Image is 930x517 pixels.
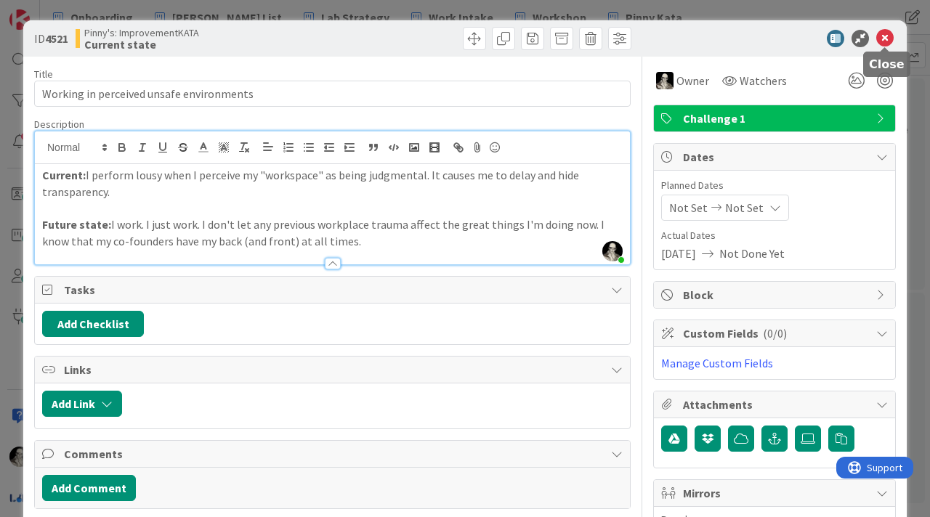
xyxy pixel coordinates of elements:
[740,72,787,89] span: Watchers
[84,38,199,50] b: Current state
[725,199,764,216] span: Not Set
[661,228,888,243] span: Actual Dates
[64,361,604,378] span: Links
[31,2,66,20] span: Support
[656,72,674,89] img: WS
[42,216,623,249] p: I work. I just work. I don't let any previous workplace trauma affect the great things I'm doing ...
[661,356,773,370] a: Manage Custom Fields
[42,391,122,417] button: Add Link
[34,68,53,81] label: Title
[683,484,869,502] span: Mirrors
[669,199,708,216] span: Not Set
[683,286,869,304] span: Block
[869,57,905,71] h5: Close
[34,30,68,47] span: ID
[45,31,68,46] b: 4521
[64,445,604,463] span: Comments
[34,118,84,131] span: Description
[676,72,709,89] span: Owner
[661,178,888,193] span: Planned Dates
[42,168,86,182] strong: Current:
[661,245,696,262] span: [DATE]
[719,245,785,262] span: Not Done Yet
[683,325,869,342] span: Custom Fields
[42,217,111,232] strong: Future state:
[34,81,631,107] input: type card name here...
[42,475,136,501] button: Add Comment
[602,241,623,261] img: 5slRnFBaanOLW26e9PW3UnY7xOjyexml.jpeg
[683,396,869,413] span: Attachments
[683,110,869,127] span: Challenge 1
[683,148,869,166] span: Dates
[84,27,199,38] span: Pinny's: ImprovementKATA
[64,281,604,298] span: Tasks
[42,167,623,200] p: I perform lousy when I perceive my "workspace" as being judgmental. It causes me to delay and hid...
[763,326,787,341] span: ( 0/0 )
[42,311,144,337] button: Add Checklist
